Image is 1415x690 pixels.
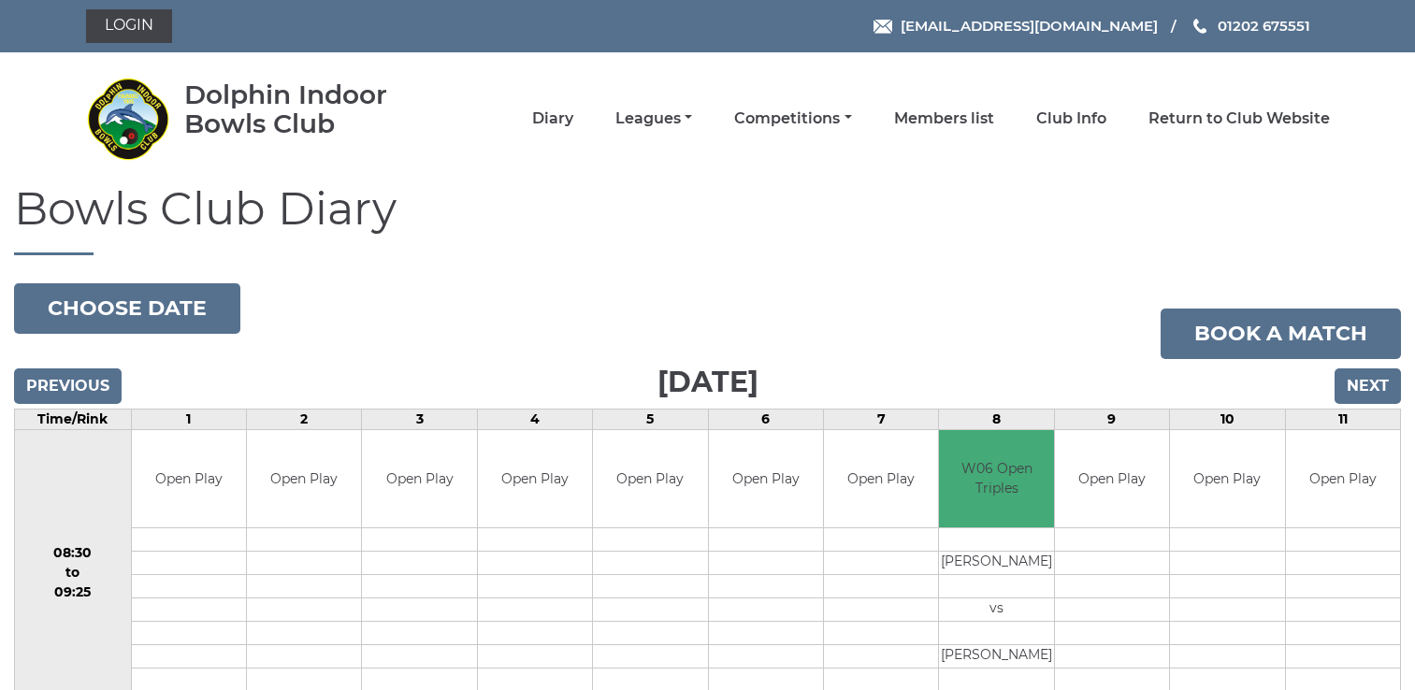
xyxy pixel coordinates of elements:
a: Leagues [615,108,692,129]
td: W06 Open Triples [939,430,1053,528]
td: Open Play [247,430,361,528]
span: 01202 675551 [1218,17,1310,35]
a: Members list [894,108,994,129]
a: Email [EMAIL_ADDRESS][DOMAIN_NAME] [874,15,1158,36]
td: 5 [593,409,708,429]
button: Choose date [14,283,240,334]
a: Competitions [734,108,851,129]
span: [EMAIL_ADDRESS][DOMAIN_NAME] [901,17,1158,35]
td: Open Play [362,430,476,528]
td: Open Play [824,430,938,528]
td: Open Play [132,430,246,528]
div: Dolphin Indoor Bowls Club [184,80,441,138]
td: 6 [708,409,823,429]
td: Open Play [478,430,592,528]
a: Login [86,9,172,43]
td: 9 [1054,409,1169,429]
td: Open Play [1170,430,1284,528]
a: Book a match [1161,309,1401,359]
td: 8 [939,409,1054,429]
img: Dolphin Indoor Bowls Club [86,77,170,161]
td: vs [939,598,1053,622]
td: Open Play [1055,430,1169,528]
img: Phone us [1193,19,1206,34]
td: 7 [823,409,938,429]
td: [PERSON_NAME] [939,645,1053,668]
td: 10 [1170,409,1285,429]
input: Previous [14,368,122,404]
td: Time/Rink [15,409,132,429]
img: Email [874,20,892,34]
a: Return to Club Website [1148,108,1330,129]
td: 1 [131,409,246,429]
input: Next [1335,368,1401,404]
td: Open Play [709,430,823,528]
td: Open Play [593,430,707,528]
a: Club Info [1036,108,1106,129]
td: 2 [246,409,361,429]
a: Phone us 01202 675551 [1191,15,1310,36]
a: Diary [532,108,573,129]
td: 3 [362,409,477,429]
h1: Bowls Club Diary [14,184,1401,255]
td: [PERSON_NAME] [939,552,1053,575]
td: 11 [1285,409,1401,429]
td: 4 [477,409,592,429]
td: Open Play [1286,430,1401,528]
